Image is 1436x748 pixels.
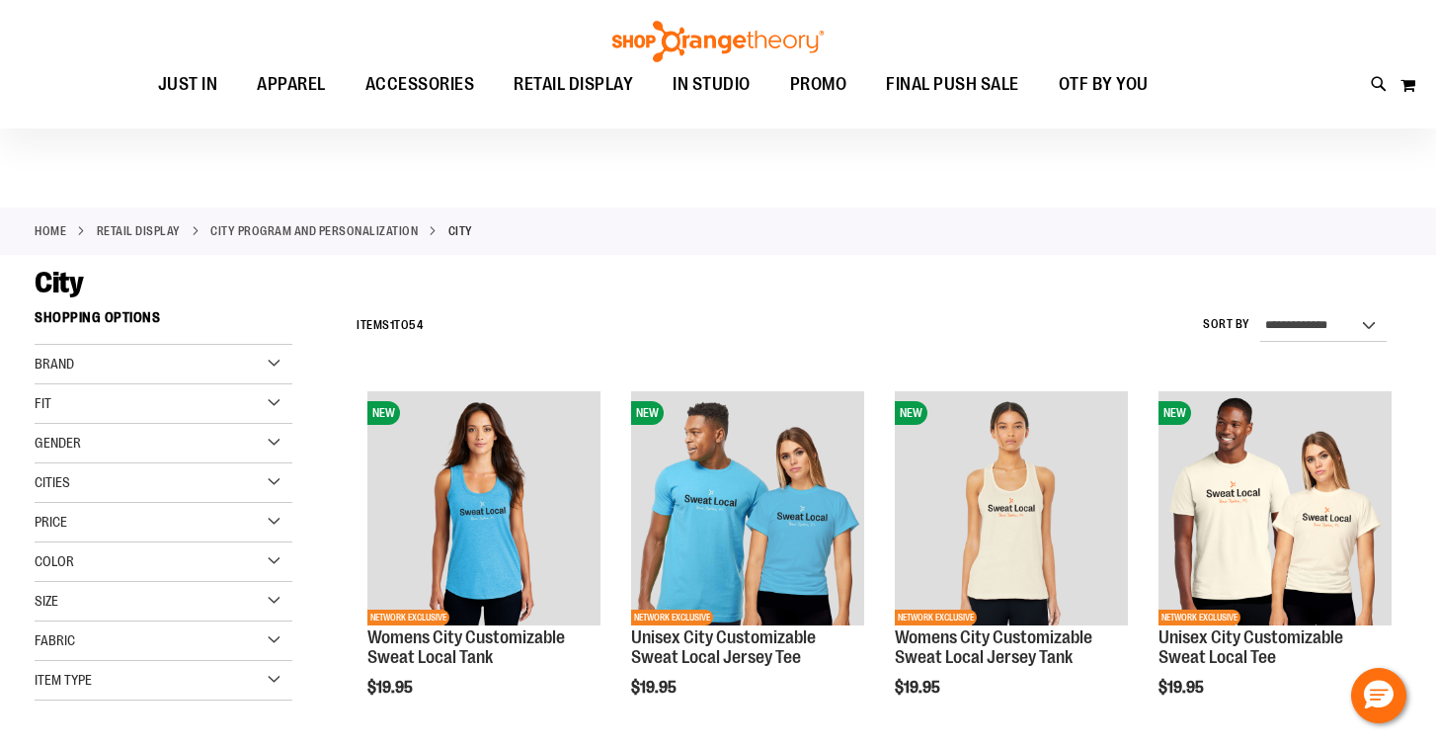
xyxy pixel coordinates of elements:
[653,62,770,108] a: IN STUDIO
[346,62,495,108] a: ACCESSORIES
[895,679,943,697] span: $19.95
[367,679,416,697] span: $19.95
[409,318,423,332] span: 54
[35,632,75,648] span: Fabric
[257,62,326,107] span: APPAREL
[390,318,395,332] span: 1
[448,222,473,240] strong: City
[631,391,864,627] a: Unisex City Customizable Fine Jersey TeeNEWNETWORK EXCLUSIVE
[367,627,565,667] a: Womens City Customizable Sweat Local Tank
[631,679,679,697] span: $19.95
[895,627,1092,667] a: Womens City Customizable Sweat Local Jersey Tank
[358,381,610,747] div: product
[367,610,449,625] span: NETWORK EXCLUSIVE
[237,62,346,108] a: APPAREL
[35,672,92,688] span: Item Type
[866,62,1039,108] a: FINAL PUSH SALE
[1351,668,1406,723] button: Hello, have a question? Let’s chat.
[886,62,1019,107] span: FINAL PUSH SALE
[1158,610,1240,625] span: NETWORK EXCLUSIVE
[138,62,238,108] a: JUST IN
[367,401,400,425] span: NEW
[158,62,218,107] span: JUST IN
[895,401,927,425] span: NEW
[885,381,1138,747] div: product
[895,610,977,625] span: NETWORK EXCLUSIVE
[35,435,81,451] span: Gender
[631,627,816,667] a: Unisex City Customizable Sweat Local Jersey Tee
[1158,627,1343,667] a: Unisex City Customizable Sweat Local Tee
[1059,62,1149,107] span: OTF BY YOU
[1158,401,1191,425] span: NEW
[357,310,423,341] h2: Items to
[367,391,600,627] a: City Customizable Perfect Racerback TankNEWNETWORK EXCLUSIVE
[631,401,664,425] span: NEW
[770,62,867,108] a: PROMO
[1149,381,1401,747] div: product
[210,222,418,240] a: CITY PROGRAM AND PERSONALIZATION
[35,266,83,299] span: City
[35,553,74,569] span: Color
[621,381,874,747] div: product
[35,356,74,372] span: Brand
[514,62,633,107] span: RETAIL DISPLAY
[1039,62,1168,108] a: OTF BY YOU
[631,610,713,625] span: NETWORK EXCLUSIVE
[1158,679,1207,697] span: $19.95
[35,474,70,490] span: Cities
[35,514,67,530] span: Price
[1203,316,1250,333] label: Sort By
[35,593,58,609] span: Size
[494,62,653,107] a: RETAIL DISPLAY
[1158,391,1392,627] a: Image of Unisex City Customizable Very Important TeeNEWNETWORK EXCLUSIVE
[35,395,51,411] span: Fit
[790,62,847,107] span: PROMO
[365,62,475,107] span: ACCESSORIES
[609,21,827,62] img: Shop Orangetheory
[673,62,751,107] span: IN STUDIO
[895,391,1128,624] img: City Customizable Jersey Racerback Tank
[631,391,864,624] img: Unisex City Customizable Fine Jersey Tee
[35,222,66,240] a: Home
[1158,391,1392,624] img: Image of Unisex City Customizable Very Important Tee
[895,391,1128,627] a: City Customizable Jersey Racerback TankNEWNETWORK EXCLUSIVE
[367,391,600,624] img: City Customizable Perfect Racerback Tank
[35,300,292,345] strong: Shopping Options
[97,222,181,240] a: RETAIL DISPLAY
